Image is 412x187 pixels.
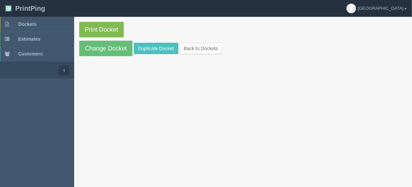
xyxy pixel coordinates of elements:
[179,43,222,54] a: Back to Dockets
[347,4,356,13] img: avatar_default-7531ab5dedf162e01f1e0bb0964e6a185e93c5c22dfe317fb01d7f8cd2b1632c.jpg
[18,36,40,42] span: Estimates
[134,43,178,54] a: Duplicate Docket
[79,41,133,56] a: Change Docket
[18,51,43,57] span: Customers
[18,22,36,27] span: Dockets
[5,5,12,12] img: logo-3e63b451c926e2ac314895c53de4908e5d424f24456219fb08d385ab2e579770.png
[79,22,124,37] a: Print Docket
